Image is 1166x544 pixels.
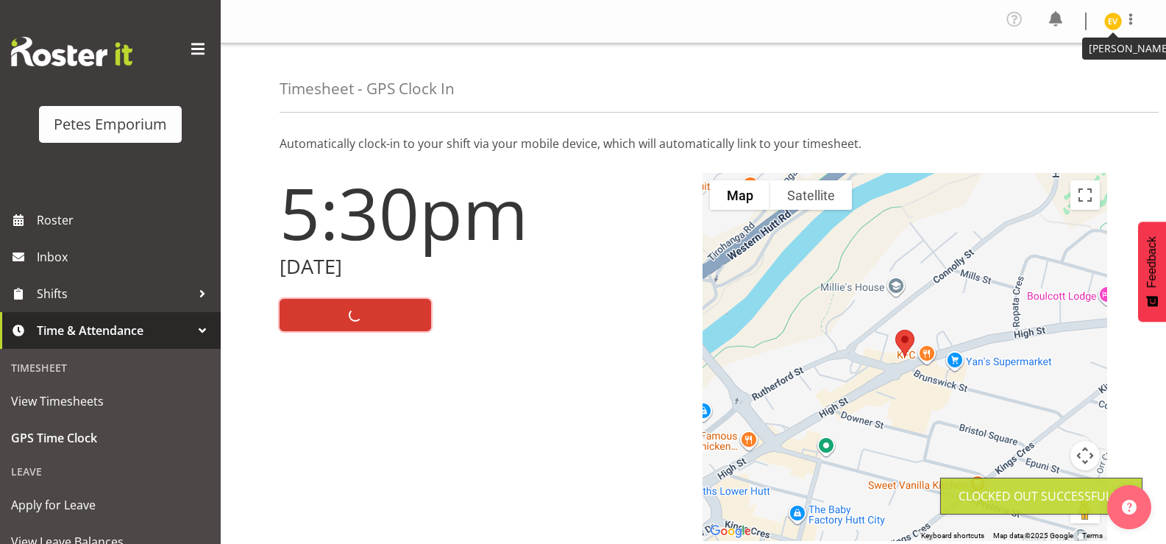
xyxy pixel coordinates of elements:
[770,180,852,210] button: Show satellite imagery
[993,531,1073,540] span: Map data ©2025 Google
[1138,222,1166,322] button: Feedback - Show survey
[1070,180,1100,210] button: Toggle fullscreen view
[1070,441,1100,470] button: Map camera controls
[11,427,210,449] span: GPS Time Clock
[4,456,217,487] div: Leave
[4,383,217,420] a: View Timesheets
[11,494,210,516] span: Apply for Leave
[280,255,685,278] h2: [DATE]
[706,522,755,541] img: Google
[37,209,213,231] span: Roster
[11,390,210,412] span: View Timesheets
[280,173,685,252] h1: 5:30pm
[710,180,770,210] button: Show street map
[706,522,755,541] a: Open this area in Google Maps (opens a new window)
[1145,236,1159,288] span: Feedback
[1104,13,1122,30] img: eva-vailini10223.jpg
[959,487,1124,505] div: Clocked out Successfully
[280,80,455,97] h4: Timesheet - GPS Clock In
[37,246,213,268] span: Inbox
[921,531,984,541] button: Keyboard shortcuts
[11,37,132,66] img: Rosterit website logo
[54,113,167,135] div: Petes Emporium
[280,135,1107,152] p: Automatically clock-in to your shift via your mobile device, which will automatically link to you...
[1122,500,1137,515] img: help-xxl-2.png
[4,420,217,456] a: GPS Time Clock
[4,487,217,523] a: Apply for Leave
[4,353,217,383] div: Timesheet
[37,283,191,305] span: Shifts
[1082,531,1103,540] a: Terms (opens in new tab)
[37,319,191,342] span: Time & Attendance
